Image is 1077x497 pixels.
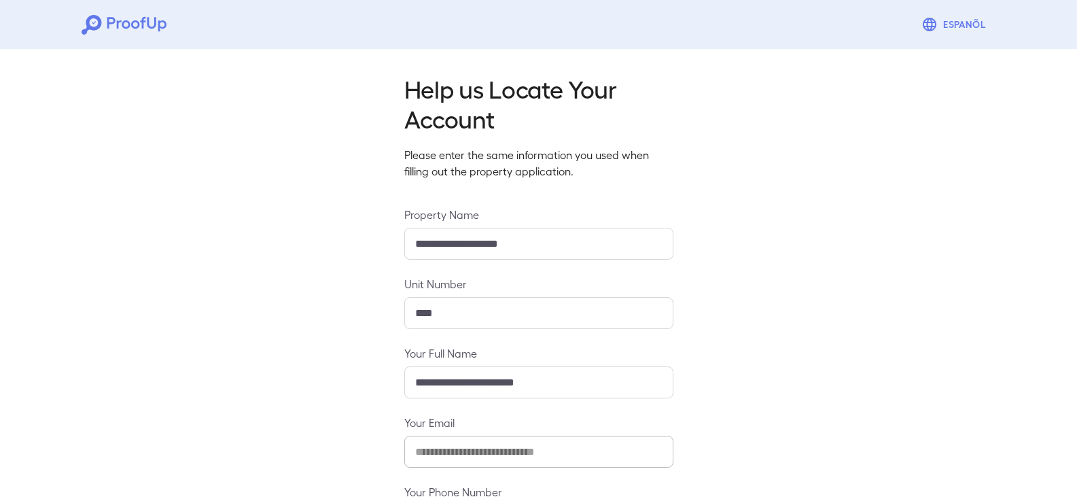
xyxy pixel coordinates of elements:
[404,276,673,292] label: Unit Number
[404,147,673,179] p: Please enter the same information you used when filling out the property application.
[404,73,673,133] h2: Help us Locate Your Account
[916,11,995,38] button: Espanõl
[404,207,673,222] label: Property Name
[404,345,673,361] label: Your Full Name
[404,415,673,430] label: Your Email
